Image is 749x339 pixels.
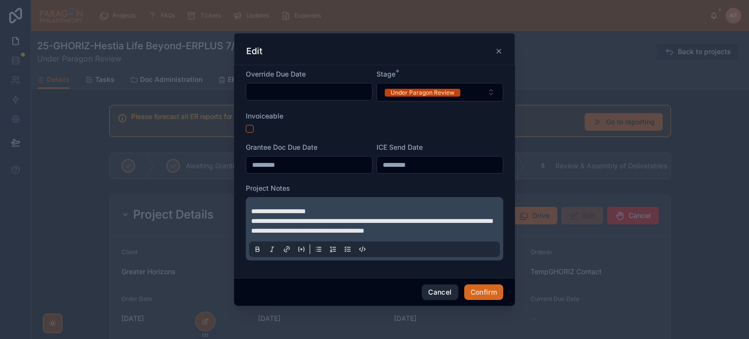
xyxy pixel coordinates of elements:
span: Grantee Doc Due Date [246,143,317,151]
span: ICE Send Date [376,143,423,151]
button: Select Button [376,83,503,101]
button: Confirm [464,284,503,300]
span: Project Notes [246,184,290,192]
span: Stage [376,70,395,78]
button: Cancel [422,284,458,300]
span: Override Due Date [246,70,306,78]
h3: Edit [246,45,262,57]
div: Under Paragon Review [391,89,454,97]
span: Invoiceable [246,112,283,120]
